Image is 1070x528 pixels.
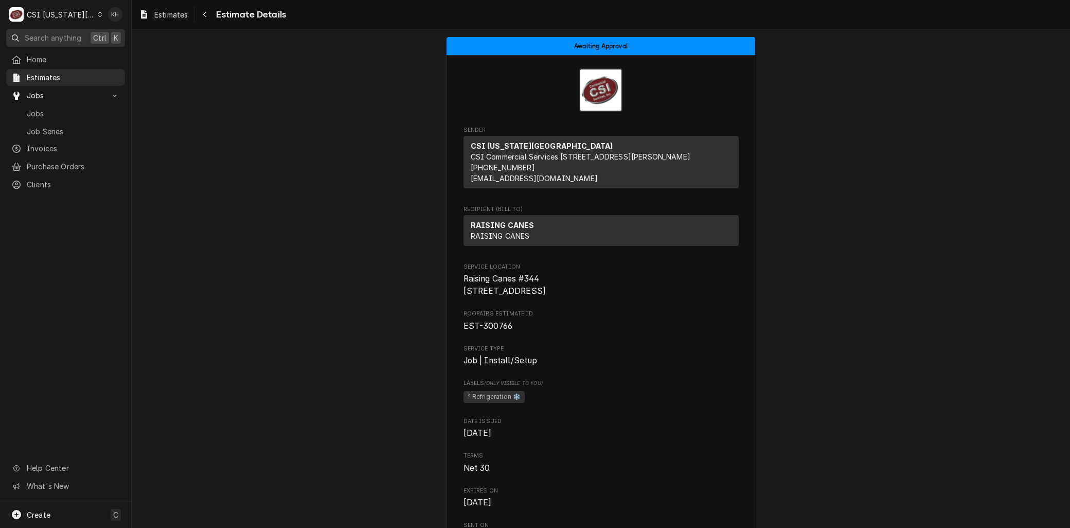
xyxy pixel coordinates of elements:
span: Service Location [463,263,739,271]
span: Service Type [463,345,739,353]
span: Job | Install/Setup [463,356,538,365]
button: Navigate back [197,6,213,23]
div: Status [447,37,755,55]
a: Purchase Orders [6,158,125,175]
div: Estimate Recipient [463,205,739,251]
strong: CSI [US_STATE][GEOGRAPHIC_DATA] [471,142,613,150]
div: Service Type [463,345,739,367]
img: Logo [579,68,622,112]
span: Estimates [27,72,120,83]
div: Recipient (Bill To) [463,215,739,246]
div: Expires On [463,487,739,509]
span: Invoices [27,143,120,154]
span: Expires On [463,487,739,495]
a: Estimates [6,69,125,86]
a: [EMAIL_ADDRESS][DOMAIN_NAME] [471,174,598,183]
a: Jobs [6,105,125,122]
span: Net 30 [463,463,490,473]
span: Roopairs Estimate ID [463,310,739,318]
div: KH [108,7,122,22]
span: Service Type [463,355,739,367]
span: Date Issued [463,417,739,426]
div: Sender [463,136,739,192]
span: K [114,32,118,43]
div: Kyley Hunnicutt's Avatar [108,7,122,22]
span: Jobs [27,90,104,101]
span: Estimate Details [213,8,286,22]
span: EST-300766 [463,321,513,331]
span: CSI Commercial Services [STREET_ADDRESS][PERSON_NAME] [471,152,690,161]
a: Go to Jobs [6,87,125,104]
span: Jobs [27,108,120,119]
span: [DATE] [463,428,492,438]
a: [PHONE_NUMBER] [471,163,535,172]
span: Labels [463,379,739,388]
div: CSI Kansas City's Avatar [9,7,24,22]
span: Expires On [463,497,739,509]
span: Search anything [25,32,81,43]
span: Roopairs Estimate ID [463,320,739,332]
span: Raising Canes #344 [STREET_ADDRESS] [463,274,546,296]
div: CSI [US_STATE][GEOGRAPHIC_DATA] [27,9,95,20]
span: Terms [463,462,739,474]
span: Job Series [27,126,120,137]
strong: RAISING CANES [471,221,534,230]
span: Recipient (Bill To) [463,205,739,214]
a: Clients [6,176,125,193]
div: Date Issued [463,417,739,439]
span: Awaiting Approval [574,43,628,49]
div: Terms [463,452,739,474]
a: Job Series [6,123,125,140]
div: Roopairs Estimate ID [463,310,739,332]
span: Terms [463,452,739,460]
span: Sender [463,126,739,134]
span: ² Refrigeration ❄️ [463,391,525,403]
span: Date Issued [463,427,739,439]
span: [DATE] [463,498,492,507]
a: Home [6,51,125,68]
a: Go to Help Center [6,460,125,477]
a: Invoices [6,140,125,157]
span: C [113,509,118,520]
span: Ctrl [93,32,106,43]
div: Service Location [463,263,739,297]
span: Create [27,511,50,519]
div: [object Object] [463,379,739,404]
span: (Only Visible to You) [484,380,542,386]
span: [object Object] [463,390,739,405]
span: Help Center [27,463,119,473]
span: Purchase Orders [27,161,120,172]
button: Search anythingCtrlK [6,29,125,47]
span: What's New [27,481,119,491]
span: RAISING CANES [471,232,530,240]
a: Estimates [135,6,192,23]
div: Sender [463,136,739,188]
span: Service Location [463,273,739,297]
span: Clients [27,179,120,190]
span: Estimates [154,9,188,20]
div: C [9,7,24,22]
div: Estimate Sender [463,126,739,193]
div: Recipient (Bill To) [463,215,739,250]
a: Go to What's New [6,478,125,495]
span: Home [27,54,120,65]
